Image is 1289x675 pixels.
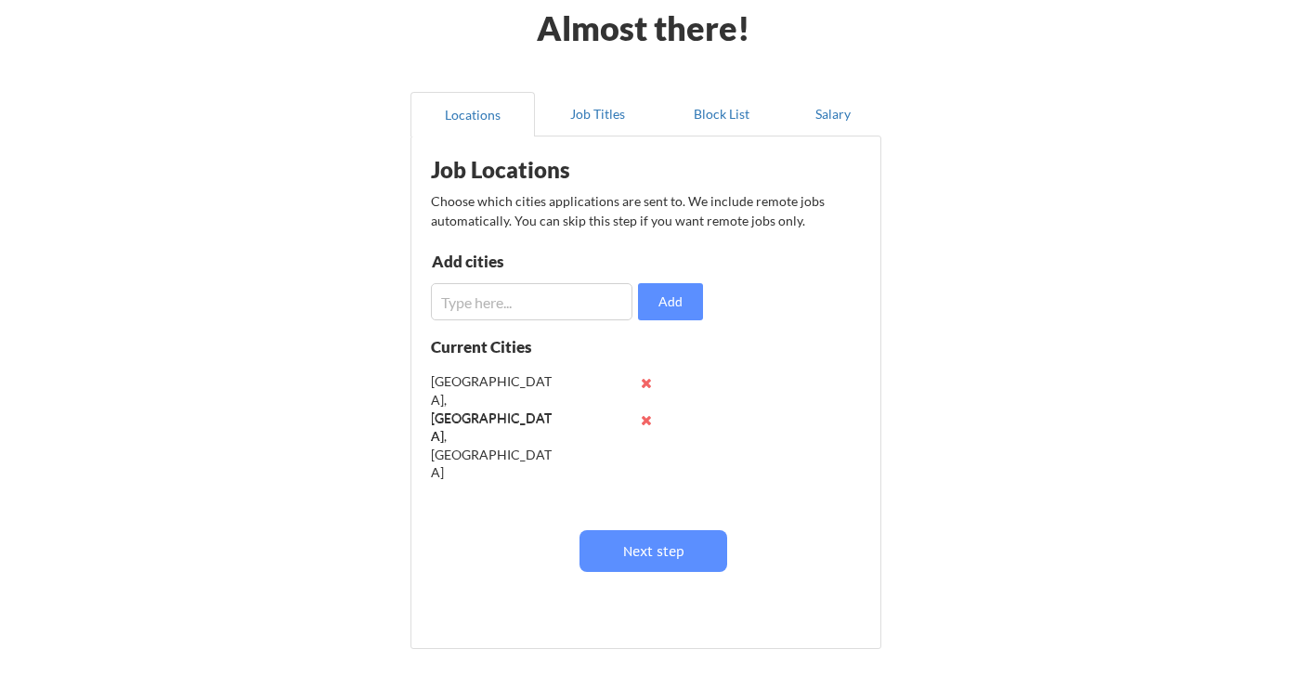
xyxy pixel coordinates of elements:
[431,283,632,320] input: Type here...
[431,339,572,355] div: Current Cities
[431,372,553,445] div: [GEOGRAPHIC_DATA], [GEOGRAPHIC_DATA]
[659,92,784,136] button: Block List
[579,530,727,572] button: Next step
[431,159,665,181] div: Job Locations
[431,191,858,230] div: Choose which cities applications are sent to. We include remote jobs automatically. You can skip ...
[784,92,881,136] button: Salary
[638,283,703,320] button: Add
[535,92,659,136] button: Job Titles
[410,92,535,136] button: Locations
[432,253,624,269] div: Add cities
[514,11,774,45] div: Almost there!
[431,409,553,482] div: [GEOGRAPHIC_DATA], [GEOGRAPHIC_DATA]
